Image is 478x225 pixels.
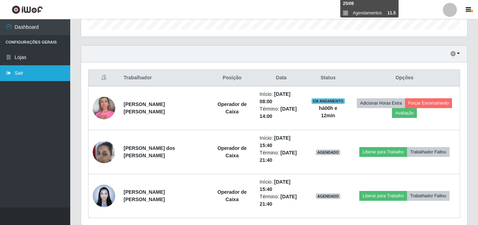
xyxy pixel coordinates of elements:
img: 1689780238947.jpeg [93,93,115,123]
li: Término: [260,105,303,120]
th: Opções [349,70,460,86]
img: 1742846870859.jpeg [93,181,115,211]
strong: [PERSON_NAME] dos [PERSON_NAME] [124,145,175,158]
strong: [PERSON_NAME] [PERSON_NAME] [124,189,165,202]
li: Término: [260,193,303,208]
strong: [PERSON_NAME] [PERSON_NAME] [124,101,165,114]
time: [DATE] 15:40 [260,179,290,192]
img: CoreUI Logo [12,5,43,14]
button: Trabalhador Faltou [407,147,450,157]
th: Posição [209,70,255,86]
time: [DATE] 08:00 [260,91,290,104]
button: Liberar para Trabalho [359,191,407,201]
span: AGENDADO [316,150,340,155]
button: Liberar para Trabalho [359,147,407,157]
li: Término: [260,149,303,164]
strong: há 00 h e 12 min [319,105,337,118]
th: Data [255,70,307,86]
img: 1658953242663.jpeg [93,137,115,167]
li: Início: [260,91,303,105]
button: Avaliação [392,108,417,118]
button: Adicionar Horas Extra [357,98,405,108]
th: Status [307,70,349,86]
li: Início: [260,178,303,193]
th: Trabalhador [119,70,209,86]
li: Início: [260,134,303,149]
strong: Operador de Caixa [217,145,247,158]
button: Forçar Encerramento [405,98,452,108]
span: AGENDADO [316,193,340,199]
span: EM ANDAMENTO [312,98,345,104]
strong: Operador de Caixa [217,101,247,114]
strong: Operador de Caixa [217,189,247,202]
button: Trabalhador Faltou [407,191,450,201]
time: [DATE] 15:40 [260,135,290,148]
